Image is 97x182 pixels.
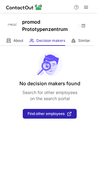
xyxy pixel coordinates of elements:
span: Decision makers [36,38,65,43]
h1: promod Prototypenzentrum [22,18,77,33]
img: a4043f530f8fc90857bcbdcbd6ed3dc9 [6,19,18,31]
img: No leads found [37,52,63,76]
header: No decision makers found [19,80,80,87]
span: About [13,38,23,43]
button: Find other employees [23,109,77,119]
span: Similar [78,38,90,43]
img: ContactOut v5.3.10 [6,4,42,11]
p: Search for other employees on the search portal [22,89,77,102]
span: Find other employees [28,112,65,116]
